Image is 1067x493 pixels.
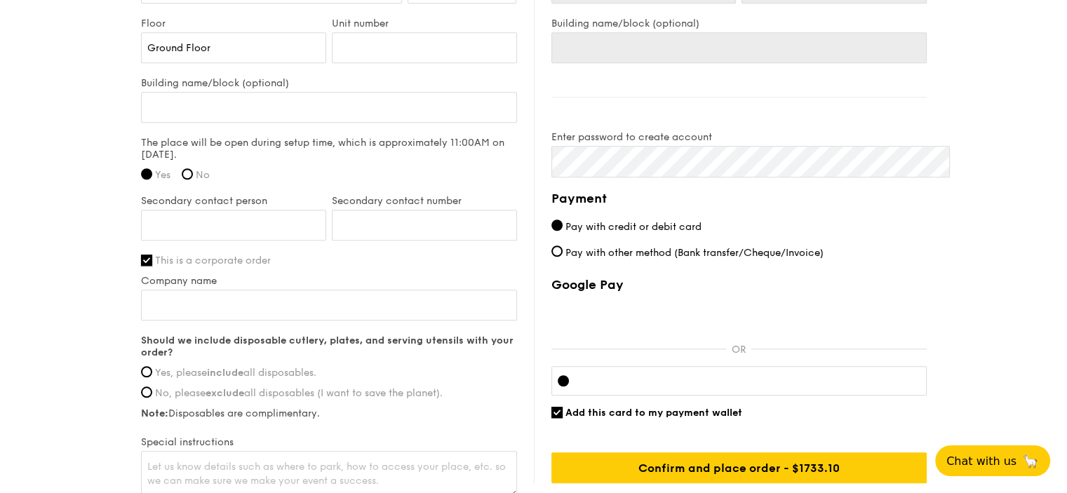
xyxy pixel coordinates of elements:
input: No, pleaseexcludeall disposables (I want to save the planet). [141,386,152,398]
strong: exclude [206,387,244,399]
label: Google Pay [551,277,927,292]
input: Pay with other method (Bank transfer/Cheque/Invoice) [551,245,563,257]
span: Add this card to my payment wallet [565,407,742,419]
label: Company name [141,275,517,287]
button: Chat with us🦙 [935,445,1050,476]
label: Building name/block (optional) [141,77,517,89]
label: Secondary contact number [332,195,517,207]
label: Special instructions [141,436,517,448]
label: Enter password to create account [551,131,927,143]
span: No [196,169,210,181]
p: OR [726,343,751,355]
label: Floor [141,18,326,29]
span: This is a corporate order [155,255,271,266]
label: Unit number [332,18,517,29]
span: Yes, please all disposables. [155,367,316,379]
input: Yes [141,168,152,180]
span: Pay with credit or debit card [565,221,702,233]
input: This is a corporate order [141,255,152,266]
input: Confirm and place order - $1733.10 [551,452,927,483]
iframe: Secure payment button frame [551,301,927,332]
label: Building name/block (optional) [551,18,927,29]
input: Pay with credit or debit card [551,220,563,231]
strong: Should we include disposable cutlery, plates, and serving utensils with your order? [141,335,514,358]
h4: Payment [551,189,927,208]
label: Secondary contact person [141,195,326,207]
strong: include [207,367,243,379]
span: Chat with us [946,454,1016,468]
span: Pay with other method (Bank transfer/Cheque/Invoice) [565,247,824,259]
label: Disposables are complimentary. [141,407,517,419]
label: The place will be open during setup time, which is approximately 11:00AM on [DATE]. [141,137,517,161]
input: No [182,168,193,180]
span: No, please all disposables (I want to save the planet). [155,387,443,399]
iframe: Secure card payment input frame [580,375,920,386]
span: Yes [155,169,170,181]
input: Yes, pleaseincludeall disposables. [141,366,152,377]
span: 🦙 [1022,453,1039,469]
strong: Note: [141,407,168,419]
